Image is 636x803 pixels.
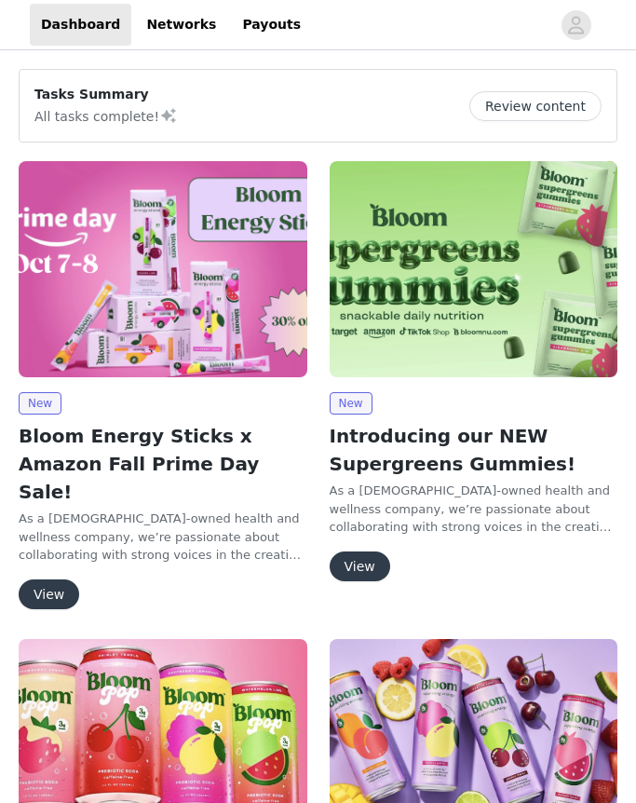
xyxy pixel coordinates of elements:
button: View [330,551,390,581]
h2: Introducing our NEW Supergreens Gummies! [330,422,618,478]
p: Tasks Summary [34,85,178,104]
img: Bloom Nutrition [330,161,618,377]
h2: Bloom Energy Sticks x Amazon Fall Prime Day Sale! [19,422,307,506]
img: Bloom Nutrition [19,161,307,377]
span: New [19,392,61,415]
a: View [330,560,390,574]
a: Dashboard [30,4,131,46]
button: View [19,579,79,609]
p: As a [DEMOGRAPHIC_DATA]-owned health and wellness company, we’re passionate about collaborating w... [330,482,618,537]
a: View [19,588,79,602]
a: Payouts [231,4,312,46]
a: Networks [135,4,227,46]
p: As a [DEMOGRAPHIC_DATA]-owned health and wellness company, we’re passionate about collaborating w... [19,510,307,565]
div: avatar [567,10,585,40]
p: All tasks complete! [34,104,178,127]
button: Review content [469,91,602,121]
span: New [330,392,372,415]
